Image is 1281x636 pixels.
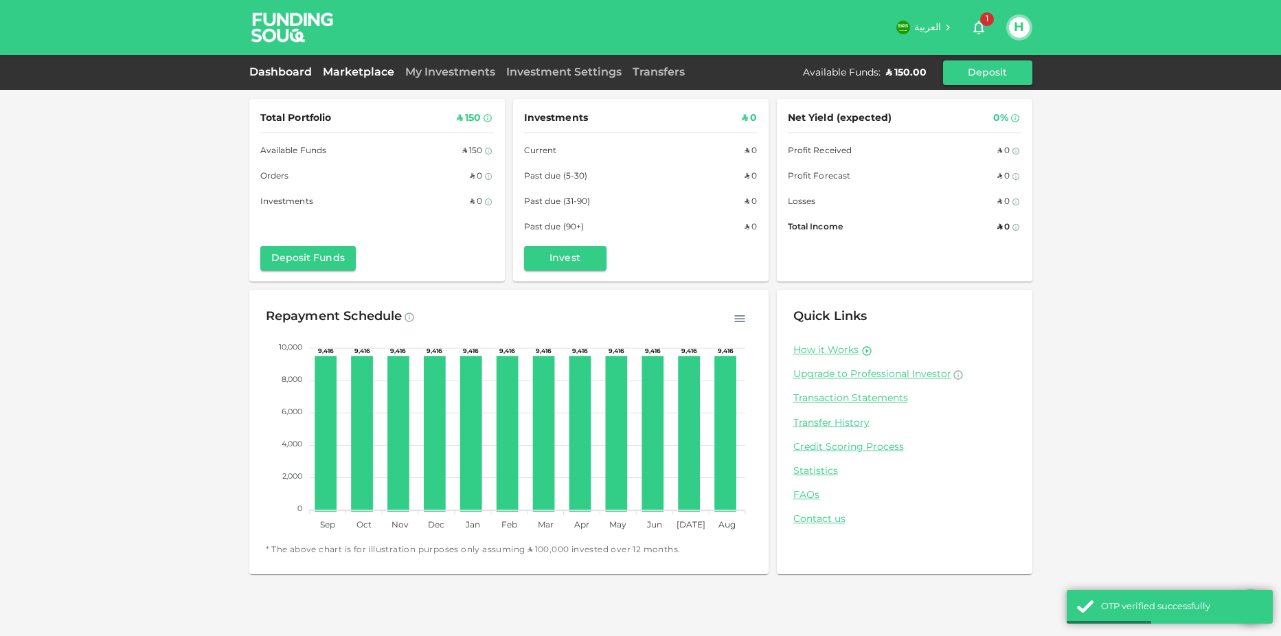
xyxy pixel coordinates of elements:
div: ʢ 0 [745,195,757,209]
span: Net Yield (expected) [788,110,892,127]
div: Available Funds : [803,66,881,80]
div: ʢ 150 [457,110,481,127]
tspan: Apr [574,521,589,530]
tspan: 2,000 [282,473,302,480]
span: Current [524,144,557,159]
tspan: Jan [464,521,479,530]
a: Upgrade to Professional Investor [793,368,1016,381]
tspan: Mar [537,521,553,530]
a: FAQs [793,489,1016,502]
a: How it Works [793,344,859,357]
tspan: Jun [646,521,661,530]
button: 1 [965,14,993,41]
div: Repayment Schedule [266,306,403,328]
span: * The above chart is for illustration purposes only assuming ʢ 100,000 invested over 12 months. [266,544,752,558]
a: Credit Scoring Process [793,441,1016,454]
tspan: [DATE] [676,521,705,530]
span: Profit Forecast [788,170,851,184]
span: Total Income [788,220,843,235]
span: Investments [524,110,588,127]
div: ʢ 0 [997,170,1010,184]
tspan: 10,000 [279,344,302,351]
span: 1 [980,12,994,26]
button: Deposit Funds [260,246,356,271]
a: Investment Settings [501,67,627,78]
div: ʢ 0 [745,220,757,235]
span: Losses [788,195,816,209]
button: Deposit [943,60,1032,85]
button: Invest [524,246,607,271]
div: ʢ 0 [997,144,1010,159]
span: Orders [260,170,289,184]
span: Total Portfolio [260,110,332,127]
a: My Investments [400,67,501,78]
a: Dashboard [249,67,317,78]
span: Available Funds [260,144,327,159]
img: flag-sa.b9a346574cdc8950dd34b50780441f57.svg [896,21,910,34]
a: Contact us [793,513,1016,526]
a: Marketplace [317,67,400,78]
span: Quick Links [793,310,868,323]
div: ʢ 0 [470,195,482,209]
a: Transfers [627,67,690,78]
button: H [1009,17,1030,38]
div: ʢ 0 [997,220,1010,235]
tspan: Feb [501,521,517,530]
div: OTP verified successfully [1101,600,1262,614]
tspan: 0 [297,506,302,512]
span: Past due (90+) [524,220,585,235]
div: ʢ 0 [745,144,757,159]
tspan: Dec [428,521,444,530]
span: Investments [260,195,313,209]
tspan: Aug [718,521,736,530]
div: ʢ 150 [462,144,483,159]
div: ʢ 0 [742,110,757,127]
tspan: Oct [356,521,371,530]
tspan: 8,000 [282,376,302,383]
span: العربية [914,23,942,32]
tspan: Sep [319,521,335,530]
span: Past due (31-90) [524,195,591,209]
tspan: 4,000 [282,441,302,448]
tspan: Nov [391,521,408,530]
div: ʢ 0 [997,195,1010,209]
tspan: 6,000 [282,409,302,416]
div: ʢ 150.00 [886,66,927,80]
tspan: May [609,521,626,530]
a: Transaction Statements [793,392,1016,405]
div: ʢ 0 [745,170,757,184]
span: Upgrade to Professional Investor [793,370,951,379]
a: Transfer History [793,417,1016,430]
a: Statistics [793,465,1016,478]
div: 0% [993,110,1008,127]
span: Past due (5-30) [524,170,588,184]
span: Profit Received [788,144,852,159]
div: ʢ 0 [470,170,482,184]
